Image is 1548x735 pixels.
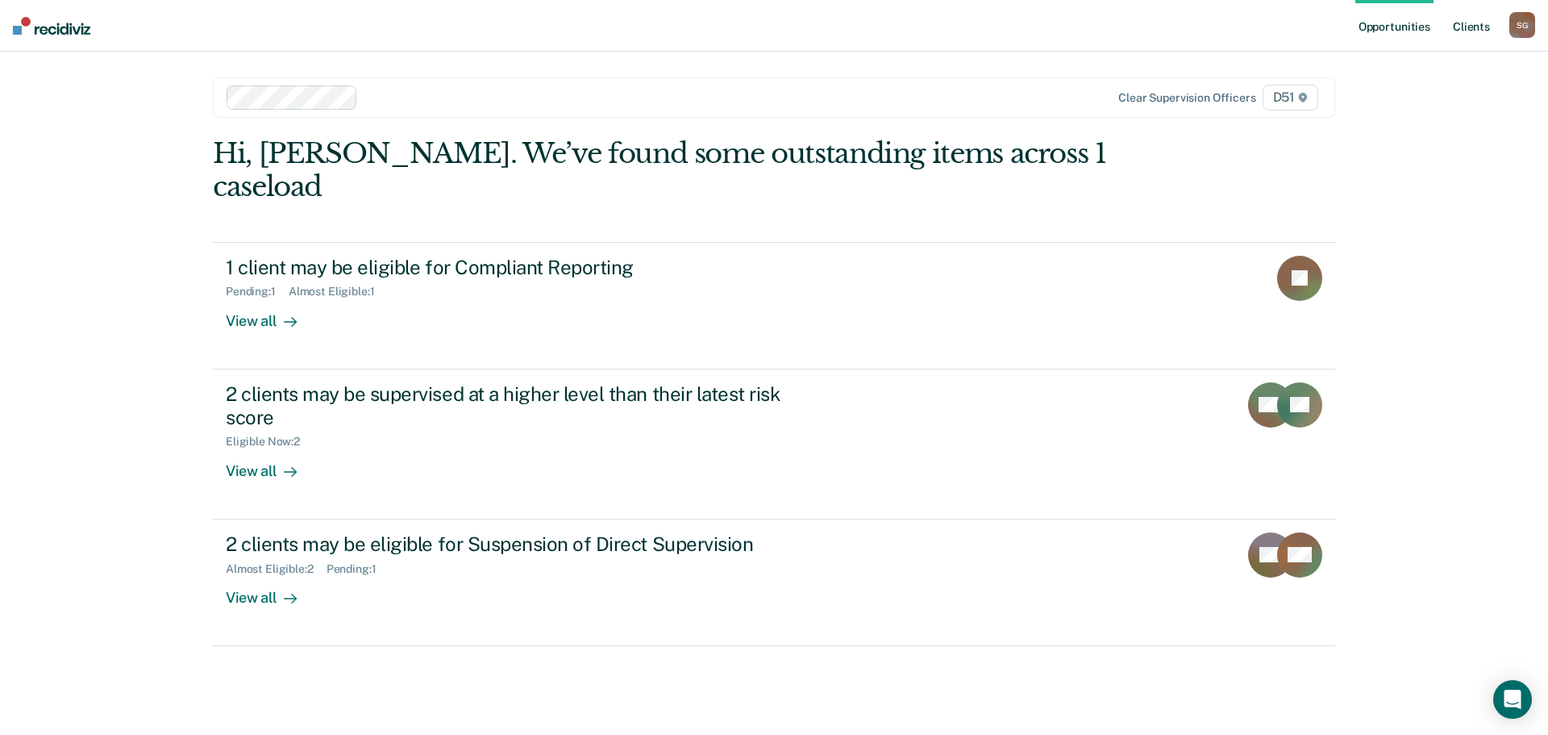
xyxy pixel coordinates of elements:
[226,449,316,480] div: View all
[1493,680,1532,719] div: Open Intercom Messenger
[289,285,388,299] div: Almost Eligible : 1
[213,137,1111,203] div: Hi, [PERSON_NAME]. We’ve found some outstanding items across 1 caseload
[213,520,1335,646] a: 2 clients may be eligible for Suspension of Direct SupervisionAlmost Eligible:2Pending:1View all
[327,562,389,576] div: Pending : 1
[226,435,313,449] div: Eligible Now : 2
[226,532,792,556] div: 2 clients may be eligible for Suspension of Direct Supervision
[1118,91,1255,105] div: Clear supervision officers
[226,562,327,576] div: Almost Eligible : 2
[226,285,289,299] div: Pending : 1
[226,256,792,279] div: 1 client may be eligible for Compliant Reporting
[226,382,792,429] div: 2 clients may be supervised at a higher level than their latest risk score
[1509,12,1535,38] button: SG
[226,299,316,330] div: View all
[1263,85,1318,111] span: D51
[1509,12,1535,38] div: S G
[13,17,90,35] img: Recidiviz
[226,575,316,607] div: View all
[213,370,1335,520] a: 2 clients may be supervised at a higher level than their latest risk scoreEligible Now:2View all
[213,242,1335,370] a: 1 client may be eligible for Compliant ReportingPending:1Almost Eligible:1View all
